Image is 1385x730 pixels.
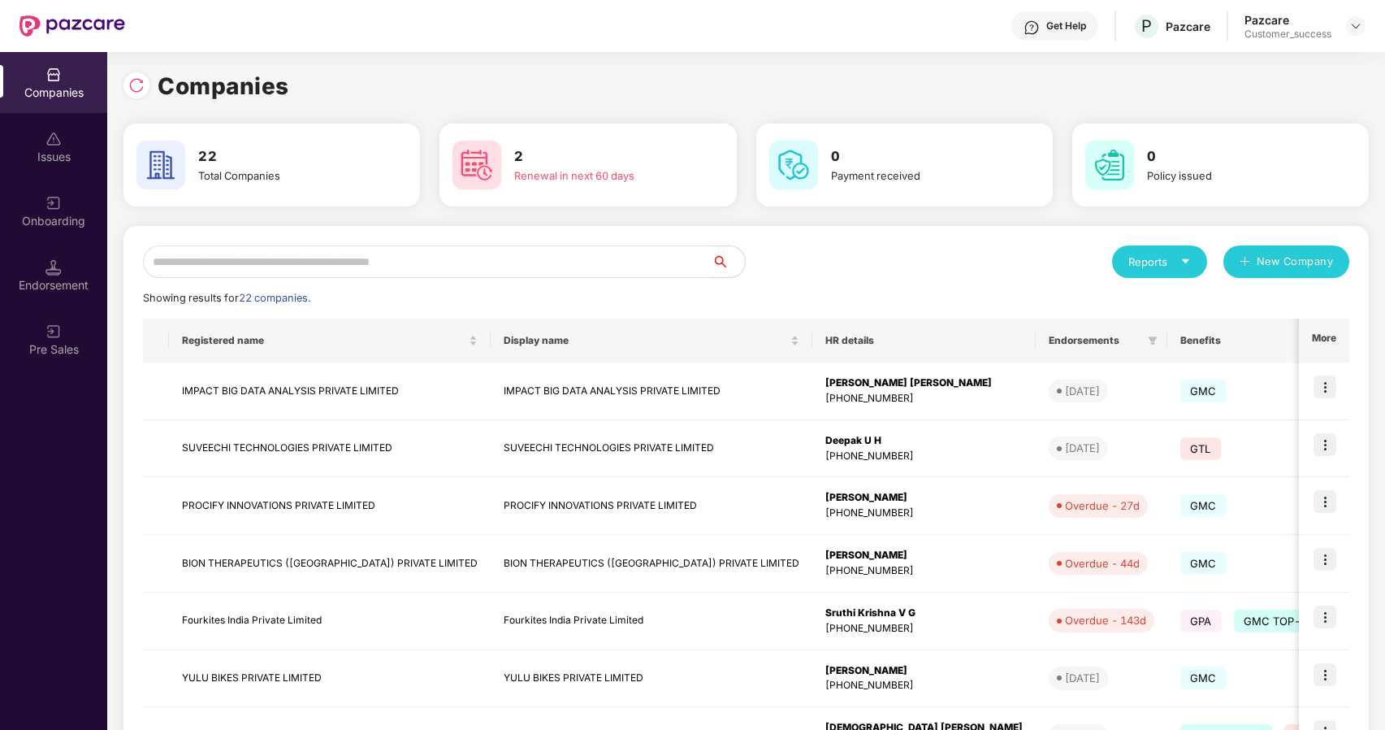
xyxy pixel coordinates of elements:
[1180,437,1221,460] span: GTL
[1141,16,1152,36] span: P
[169,593,491,650] td: Fourkites India Private Limited
[169,319,491,363] th: Registered name
[169,650,491,708] td: YULU BIKES PRIVATE LIMITED
[1223,246,1349,278] button: plusNew Company
[1234,610,1326,632] span: GMC TOP-UP
[1180,667,1227,689] span: GMC
[1314,376,1336,398] img: icon
[1257,254,1334,270] span: New Company
[1314,663,1336,686] img: icon
[1180,494,1227,517] span: GMC
[45,131,62,147] img: svg+xml;base64,PHN2ZyBpZD0iSXNzdWVzX2Rpc2FibGVkIiB4bWxucz0iaHR0cDovL3d3dy53My5vcmcvMjAwMC9zdmciIH...
[1147,146,1323,167] h3: 0
[769,141,818,189] img: svg+xml;base64,PHN2ZyB4bWxucz0iaHR0cDovL3d3dy53My5vcmcvMjAwMC9zdmciIHdpZHRoPSI2MCIgaGVpZ2h0PSI2MC...
[182,334,465,347] span: Registered name
[1145,331,1161,350] span: filter
[825,391,1023,406] div: [PHONE_NUMBER]
[1349,20,1362,33] img: svg+xml;base64,PHN2ZyBpZD0iRHJvcGRvd24tMzJ4MzIiIHhtbG5zPSJodHRwOi8vd3d3LnczLm9yZy8yMDAwL3N2ZyIgd2...
[1148,336,1158,345] span: filter
[825,663,1023,679] div: [PERSON_NAME]
[1065,612,1146,628] div: Overdue - 143d
[831,167,1007,184] div: Payment received
[1065,383,1100,399] div: [DATE]
[491,535,812,593] td: BION THERAPEUTICS ([GEOGRAPHIC_DATA]) PRIVATE LIMITED
[1180,552,1227,575] span: GMC
[1314,490,1336,513] img: icon
[1314,548,1336,571] img: icon
[1314,433,1336,456] img: icon
[1240,256,1250,269] span: plus
[45,67,62,83] img: svg+xml;base64,PHN2ZyBpZD0iQ29tcGFuaWVzIiB4bWxucz0iaHR0cDovL3d3dy53My5vcmcvMjAwMC9zdmciIHdpZHRoPS...
[825,621,1023,637] div: [PHONE_NUMBER]
[452,141,501,189] img: svg+xml;base64,PHN2ZyB4bWxucz0iaHR0cDovL3d3dy53My5vcmcvMjAwMC9zdmciIHdpZHRoPSI2MCIgaGVpZ2h0PSI2MC...
[45,259,62,276] img: svg+xml;base64,PHN2ZyB3aWR0aD0iMTQuNSIgaGVpZ2h0PSIxNC41IiB2aWV3Qm94PSIwIDAgMTYgMTYiIGZpbGw9Im5vbm...
[825,376,1023,391] div: [PERSON_NAME] [PERSON_NAME]
[491,319,812,363] th: Display name
[1180,610,1222,632] span: GPA
[169,420,491,478] td: SUVEECHI TECHNOLOGIES PRIVATE LIMITED
[491,363,812,420] td: IMPACT BIG DATA ANALYSIS PRIVATE LIMITED
[812,319,1036,363] th: HR details
[712,255,745,268] span: search
[831,146,1007,167] h3: 0
[491,477,812,535] td: PROCIFY INNOVATIONS PRIVATE LIMITED
[136,141,185,189] img: svg+xml;base64,PHN2ZyB4bWxucz0iaHR0cDovL3d3dy53My5vcmcvMjAwMC9zdmciIHdpZHRoPSI2MCIgaGVpZ2h0PSI2MC...
[169,535,491,593] td: BION THERAPEUTICS ([GEOGRAPHIC_DATA]) PRIVATE LIMITED
[1065,440,1100,456] div: [DATE]
[45,324,62,340] img: svg+xml;base64,PHN2ZyB3aWR0aD0iMjAiIGhlaWdodD0iMjAiIHZpZXdCb3g9IjAgMCAyMCAyMCIgZmlsbD0ibm9uZSIgeG...
[198,167,374,184] div: Total Companies
[1046,20,1086,33] div: Get Help
[169,363,491,420] td: IMPACT BIG DATA ANALYSIS PRIVATE LIMITED
[1024,20,1040,36] img: svg+xml;base64,PHN2ZyBpZD0iSGVscC0zMngzMiIgeG1sbnM9Imh0dHA6Ly93d3cudzMub3JnLzIwMDAvc3ZnIiB3aWR0aD...
[45,195,62,211] img: svg+xml;base64,PHN2ZyB3aWR0aD0iMjAiIGhlaWdodD0iMjAiIHZpZXdCb3g9IjAgMCAyMCAyMCIgZmlsbD0ibm9uZSIgeG...
[128,77,145,93] img: svg+xml;base64,PHN2ZyBpZD0iUmVsb2FkLTMyeDMyIiB4bWxucz0iaHR0cDovL3d3dy53My5vcmcvMjAwMC9zdmciIHdpZH...
[1128,254,1191,270] div: Reports
[1166,19,1210,34] div: Pazcare
[825,449,1023,464] div: [PHONE_NUMBER]
[504,334,787,347] span: Display name
[712,246,746,278] button: search
[1147,167,1323,184] div: Policy issued
[1180,256,1191,267] span: caret-down
[491,650,812,708] td: YULU BIKES PRIVATE LIMITED
[239,292,310,304] span: 22 companies.
[1299,319,1349,363] th: More
[1180,380,1227,402] span: GMC
[1244,28,1331,41] div: Customer_success
[825,506,1023,521] div: [PHONE_NUMBER]
[514,146,690,167] h3: 2
[825,433,1023,449] div: Deepak U H
[198,146,374,167] h3: 22
[1065,555,1140,571] div: Overdue - 44d
[825,548,1023,563] div: [PERSON_NAME]
[825,606,1023,621] div: Sruthi Krishna V G
[491,420,812,478] td: SUVEECHI TECHNOLOGIES PRIVATE LIMITED
[825,490,1023,506] div: [PERSON_NAME]
[1065,498,1140,514] div: Overdue - 27d
[514,167,690,184] div: Renewal in next 60 days
[825,563,1023,579] div: [PHONE_NUMBER]
[143,292,310,304] span: Showing results for
[19,15,125,37] img: New Pazcare Logo
[491,593,812,650] td: Fourkites India Private Limited
[825,678,1023,693] div: [PHONE_NUMBER]
[158,68,289,104] h1: Companies
[1085,141,1134,189] img: svg+xml;base64,PHN2ZyB4bWxucz0iaHR0cDovL3d3dy53My5vcmcvMjAwMC9zdmciIHdpZHRoPSI2MCIgaGVpZ2h0PSI2MC...
[169,477,491,535] td: PROCIFY INNOVATIONS PRIVATE LIMITED
[1314,606,1336,628] img: icon
[1244,12,1331,28] div: Pazcare
[1049,334,1141,347] span: Endorsements
[1065,670,1100,686] div: [DATE]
